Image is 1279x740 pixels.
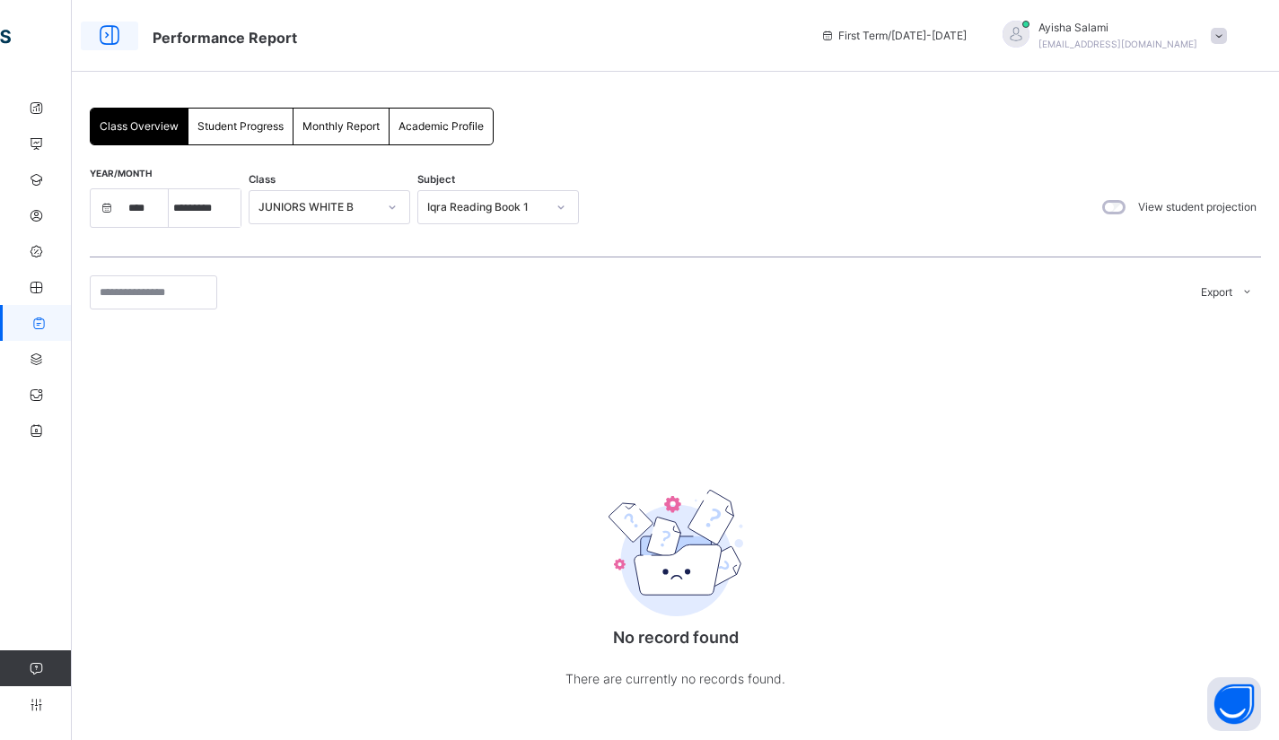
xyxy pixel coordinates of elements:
span: Subject [417,172,455,187]
div: JUNIORS WHITE B [258,199,377,215]
span: Year/Month [90,168,152,178]
span: [EMAIL_ADDRESS][DOMAIN_NAME] [1038,39,1197,49]
span: Performance Report [153,29,297,47]
button: Open asap [1207,677,1261,731]
div: No record found [496,440,855,726]
img: emptyFolder.c0dd6c77127a4b698b748a2c71dfa8de.svg [609,490,743,616]
span: Ayisha Salami [1038,20,1197,36]
span: Class Overview [100,118,179,135]
span: Academic Profile [399,118,484,135]
p: No record found [496,625,855,649]
div: Iqra Reading Book 1 [427,199,546,215]
label: View student projection [1138,199,1257,215]
span: session/term information [820,28,967,44]
span: Student Progress [197,118,284,135]
span: Class [249,172,276,187]
span: Monthly Report [302,118,380,135]
p: There are currently no records found. [496,667,855,690]
div: AyishaSalami [985,20,1236,52]
span: Export [1201,284,1232,300]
